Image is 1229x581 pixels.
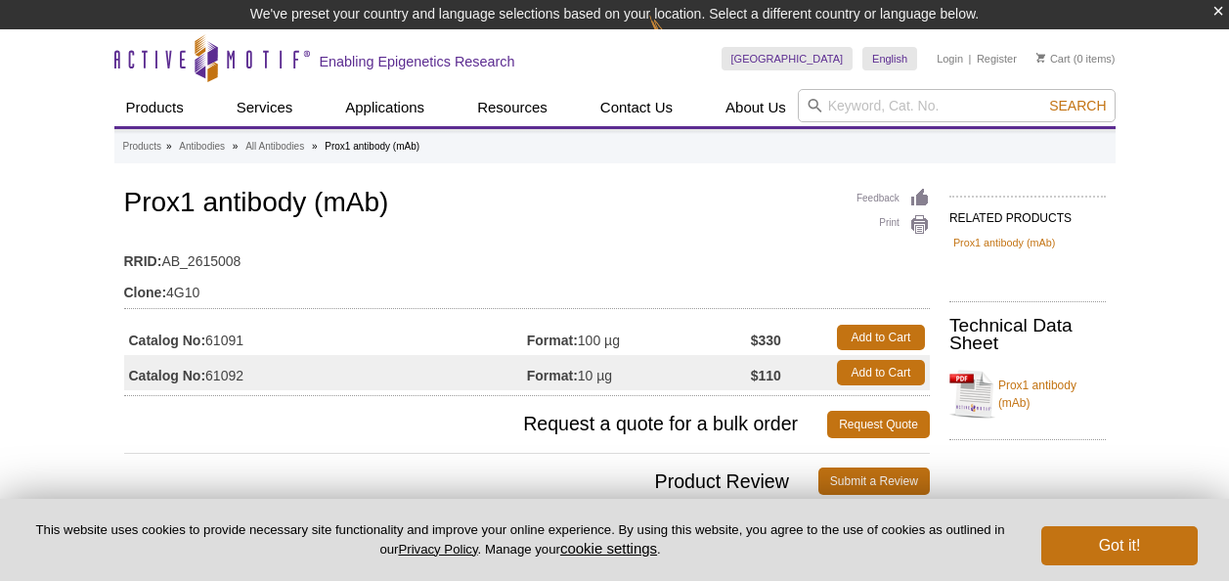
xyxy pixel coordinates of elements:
h1: Prox1 antibody (mAb) [124,188,930,221]
td: 4G10 [124,272,930,303]
a: Products [114,89,196,126]
td: 100 µg [527,320,751,355]
a: Cart [1036,52,1071,66]
img: Change Here [649,15,701,61]
strong: Format: [527,332,578,349]
a: Products [123,138,161,156]
strong: $110 [751,367,781,384]
li: (0 items) [1036,47,1116,70]
a: Prox1 antibody (mAb) [949,365,1106,424]
span: Search [1049,98,1106,113]
a: Request Quote [827,411,930,438]
a: English [862,47,917,70]
a: Login [937,52,963,66]
a: Applications [333,89,436,126]
a: Add to Cart [837,360,925,385]
strong: Clone: [124,284,167,301]
strong: RRID: [124,252,162,270]
a: Print [856,214,930,236]
a: [GEOGRAPHIC_DATA] [722,47,854,70]
td: 61092 [124,355,527,390]
p: This website uses cookies to provide necessary site functionality and improve your online experie... [31,521,1009,559]
strong: Catalog No: [129,367,206,384]
button: cookie settings [560,540,657,557]
img: Your Cart [1036,53,1045,63]
a: Contact Us [589,89,684,126]
li: Prox1 antibody (mAb) [325,141,419,152]
a: Add to Cart [837,325,925,350]
strong: Format: [527,367,578,384]
button: Search [1043,97,1112,114]
li: » [166,141,172,152]
td: 10 µg [527,355,751,390]
li: | [969,47,972,70]
a: Privacy Policy [398,542,477,557]
td: 61091 [124,320,527,355]
strong: $330 [751,332,781,349]
td: AB_2615008 [124,241,930,272]
li: » [312,141,318,152]
a: Prox1 antibody (mAb) [953,234,1055,251]
a: All Antibodies [245,138,304,156]
a: Register [977,52,1017,66]
span: Product Review [124,468,818,495]
a: About Us [714,89,798,126]
a: Services [225,89,305,126]
h2: Enabling Epigenetics Research [320,53,515,70]
strong: Catalog No: [129,332,206,349]
input: Keyword, Cat. No. [798,89,1116,122]
button: Got it! [1041,526,1198,565]
a: Resources [465,89,559,126]
h2: Technical Data Sheet [949,317,1106,352]
li: » [233,141,239,152]
a: Feedback [856,188,930,209]
a: Antibodies [179,138,225,156]
span: Request a quote for a bulk order [124,411,828,438]
a: Submit a Review [818,468,930,495]
h2: RELATED PRODUCTS [949,196,1106,231]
